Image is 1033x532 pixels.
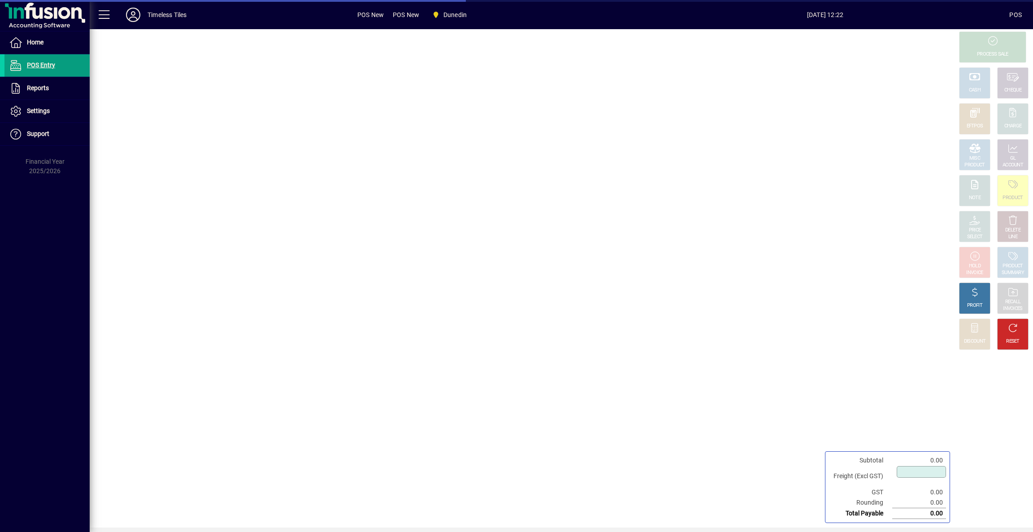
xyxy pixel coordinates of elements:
span: POS New [393,8,419,22]
div: CASH [969,87,981,94]
span: Dunedin [443,8,467,22]
div: CHARGE [1004,123,1022,130]
div: SUMMARY [1002,270,1024,276]
div: ACCOUNT [1003,162,1023,169]
div: PRICE [969,227,981,234]
div: RESET [1006,338,1020,345]
a: Home [4,31,90,54]
td: 0.00 [892,508,946,519]
div: PRODUCT [1003,195,1023,201]
a: Support [4,123,90,145]
td: Rounding [829,497,892,508]
a: Settings [4,100,90,122]
span: POS New [357,8,384,22]
div: LINE [1008,234,1017,240]
div: NOTE [969,195,981,201]
span: Dunedin [428,7,470,23]
div: SELECT [967,234,983,240]
div: GL [1010,155,1016,162]
td: Subtotal [829,455,892,466]
div: DISCOUNT [964,338,985,345]
span: Home [27,39,43,46]
span: POS Entry [27,61,55,69]
span: Settings [27,107,50,114]
div: MISC [969,155,980,162]
div: PROCESS SALE [977,51,1008,58]
span: Support [27,130,49,137]
td: Total Payable [829,508,892,519]
span: [DATE] 12:22 [641,8,1010,22]
div: PRODUCT [964,162,985,169]
td: 0.00 [892,455,946,466]
div: Timeless Tiles [148,8,187,22]
div: PROFIT [967,302,982,309]
span: Reports [27,84,49,92]
td: 0.00 [892,497,946,508]
div: INVOICE [966,270,983,276]
td: GST [829,487,892,497]
a: Reports [4,77,90,100]
div: HOLD [969,263,981,270]
div: INVOICES [1003,305,1022,312]
td: 0.00 [892,487,946,497]
div: POS [1009,8,1022,22]
div: DELETE [1005,227,1020,234]
div: RECALL [1005,299,1021,305]
td: Freight (Excl GST) [829,466,892,487]
div: CHEQUE [1004,87,1021,94]
button: Profile [119,7,148,23]
div: EFTPOS [967,123,983,130]
div: PRODUCT [1003,263,1023,270]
